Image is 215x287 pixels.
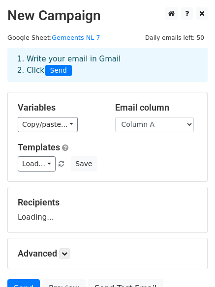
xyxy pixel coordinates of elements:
a: Copy/paste... [18,117,78,132]
a: Templates [18,142,60,152]
a: Daily emails left: 50 [142,34,208,41]
span: Send [45,65,72,77]
h5: Email column [115,102,198,113]
h5: Recipients [18,197,197,208]
a: Load... [18,156,56,172]
a: Gemeents NL 7 [52,34,100,41]
small: Google Sheet: [7,34,100,41]
button: Save [71,156,96,172]
div: 1. Write your email in Gmail 2. Click [10,54,205,76]
div: Loading... [18,197,197,223]
h2: New Campaign [7,7,208,24]
span: Daily emails left: 50 [142,32,208,43]
h5: Advanced [18,248,197,259]
h5: Variables [18,102,100,113]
